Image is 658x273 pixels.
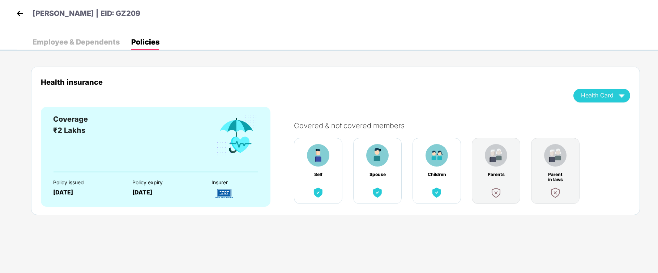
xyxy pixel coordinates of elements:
img: wAAAAASUVORK5CYII= [615,89,628,102]
img: benefitCardImg [312,186,325,199]
img: benefitCardImg [371,186,384,199]
div: [DATE] [132,189,199,196]
span: Health Card [581,93,614,97]
div: [DATE] [53,189,120,196]
img: benefitCardImg [307,144,329,167]
div: Policy issued [53,180,120,185]
div: Self [309,172,328,177]
div: Parents [487,172,505,177]
div: Parent in laws [546,172,565,177]
div: Employee & Dependents [33,38,120,46]
img: benefitCardImg [485,144,507,167]
div: Spouse [368,172,387,177]
button: Health Card [573,89,630,102]
div: Policy expiry [132,180,199,185]
span: ₹2 Lakhs [53,126,85,135]
p: [PERSON_NAME] | EID: GZ209 [33,8,140,19]
div: Covered & not covered members [294,121,637,130]
div: Coverage [53,114,88,125]
div: Insurer [211,180,278,185]
img: benefitCardImg [426,144,448,167]
div: Health insurance [41,78,563,86]
img: benefitCardImg [490,186,503,199]
div: Policies [131,38,159,46]
div: Children [427,172,446,177]
img: InsurerLogo [211,187,237,200]
img: benefitCardImg [544,144,567,167]
img: benefitCardImg [366,144,389,167]
img: benefitCardImg [430,186,443,199]
img: benefitCardImg [215,114,258,157]
img: benefitCardImg [549,186,562,199]
img: back [14,8,25,19]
